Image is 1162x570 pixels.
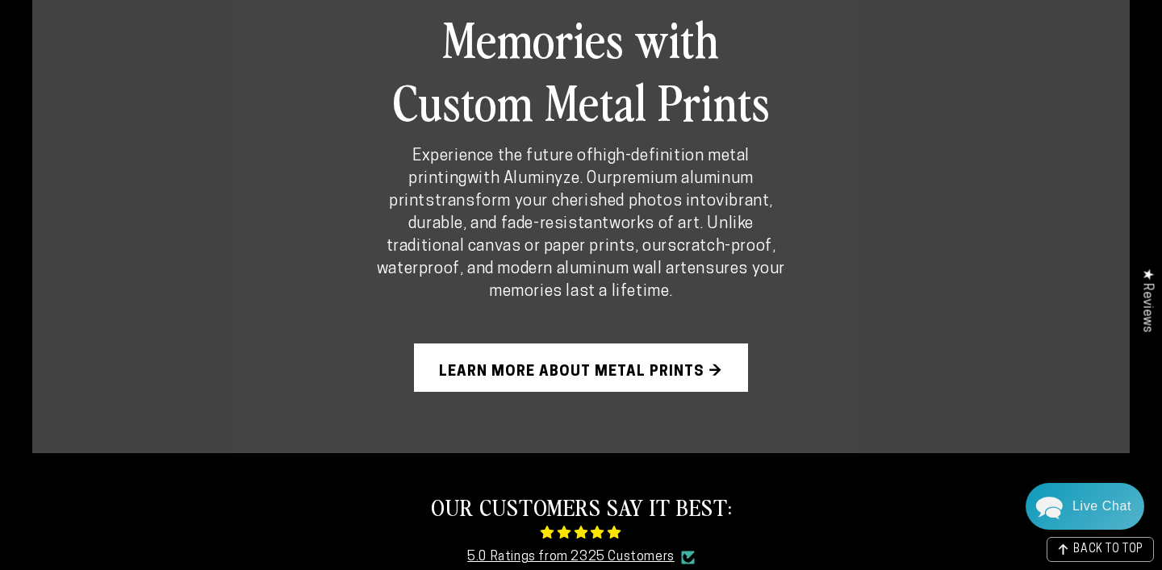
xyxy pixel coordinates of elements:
strong: premium aluminum prints [389,171,754,210]
a: Learn More About Metal Prints → [414,343,748,392]
p: Experience the future of with Aluminyze. Our transform your cherished photos into works of art. U... [375,145,787,303]
div: Click to open Judge.me floating reviews tab [1131,256,1162,345]
div: Chat widget toggle [1026,483,1144,530]
div: Contact Us Directly [1072,483,1131,530]
span: BACK TO TOP [1073,544,1143,555]
a: 5.0 Ratings from 2325 Customers [467,546,675,569]
h2: OUR CUSTOMERS SAY IT BEST: [222,492,941,521]
span: 4.85 stars [222,521,941,546]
